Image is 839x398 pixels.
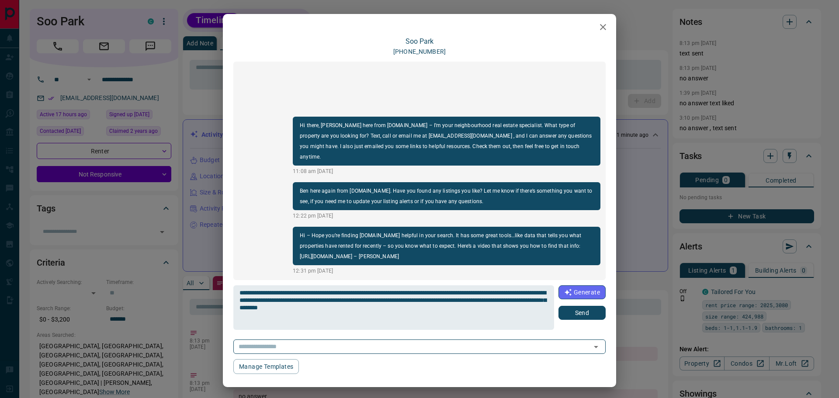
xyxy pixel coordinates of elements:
p: 12:31 pm [DATE] [293,267,600,275]
button: Send [558,306,606,320]
p: 12:22 pm [DATE] [293,212,600,220]
p: Hi – Hope you’re finding [DOMAIN_NAME] helpful in your search. It has some great tools…like data ... [300,230,593,262]
p: 11:08 am [DATE] [293,167,600,175]
p: [PHONE_NUMBER] [393,47,446,56]
p: Hi there, [PERSON_NAME] here from [DOMAIN_NAME] – I’m your neighbourhood real estate specialist. ... [300,120,593,162]
button: Generate [558,285,606,299]
a: Soo Park [406,37,433,45]
p: Ben here again from [DOMAIN_NAME]. Have you found any listings you like? Let me know if there’s s... [300,186,593,207]
button: Manage Templates [233,359,299,374]
button: Open [590,341,602,353]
